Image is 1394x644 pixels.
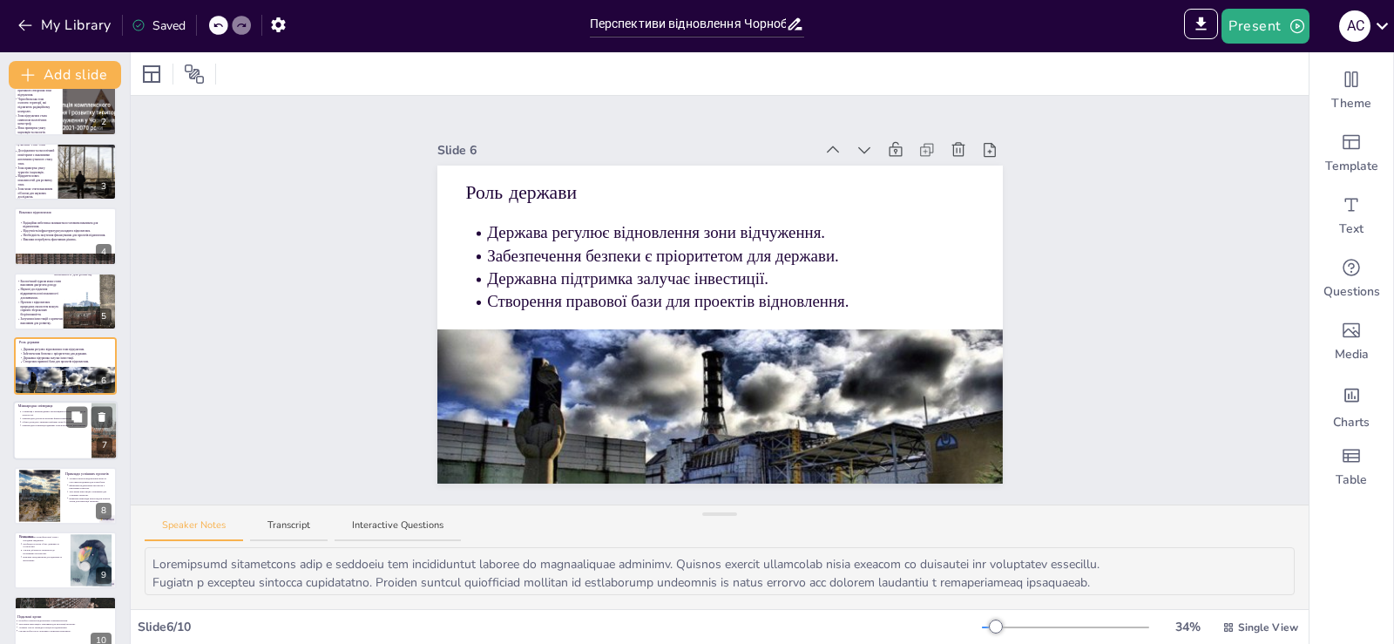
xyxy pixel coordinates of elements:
[18,626,107,629] p: Активна участь громади в процесах відновлення.
[1325,158,1378,175] span: Template
[465,179,974,205] p: Роль держави
[17,166,55,174] p: Зона привертає увагу туристів і науковців.
[590,11,787,37] input: Insert title
[23,542,65,548] p: Необхідні зусилля з боку держави та суспільства.
[1339,220,1364,238] span: Text
[17,186,55,199] p: Зона може стати важливим об'єктом для наукових досліджень.
[13,11,118,39] button: My Library
[1309,373,1393,436] div: Add charts and graphs
[69,484,112,490] p: Ефективне відновлення екосистем є ключовим аспектом.
[96,503,112,519] div: 8
[14,207,117,265] div: 4
[9,61,121,89] button: Add slide
[1331,95,1371,112] span: Theme
[1336,471,1367,489] span: Table
[138,618,982,636] div: Slide 6 / 10
[18,619,107,622] p: Розробка стратегій відновлення є першим кроком.
[138,60,166,88] div: Layout
[23,549,65,555] p: Спільні дії можуть призвести до позитивних результатів.
[17,125,55,134] p: Вона привертає увагу науковців та екологів.
[22,410,86,417] p: Співпраця з міжнародними організаціями забезпечує доступ до технологій.
[69,497,112,503] p: Вивчення прикладів може надати корисні уроки для реалізації проектів.
[23,360,112,364] p: Створення правової бази для проектів відновлення.
[19,340,112,345] p: Роль держави
[69,490,112,496] p: Залучення інвестицій є важливим для успішних проектів.
[18,403,86,409] p: Міжнародна співпраця
[1309,185,1393,247] div: Add text boxes
[54,272,121,277] p: Можливості для розвитку
[487,267,974,289] p: Державна підтримка залучає інвестиції.
[23,536,65,542] p: Відновлення Чорнобильської зони є складним завданням.
[14,143,117,200] div: 3
[1309,247,1393,310] div: Get real-time input from your audience
[1335,346,1369,363] span: Media
[132,17,186,35] div: Saved
[1309,310,1393,373] div: Add images, graphics, shapes or video
[18,628,107,632] p: Спільна робота всіх учасників є критично важливою.
[23,555,65,561] p: Важливо продовжувати дослідження та моніторинг.
[1167,618,1208,636] div: 34 %
[97,438,112,455] div: 7
[487,220,974,243] p: Держава регулює відновлення зони відчуження.
[487,290,974,313] p: Створення правової бази для проектів відновлення.
[14,532,117,589] div: 9
[19,534,65,539] p: Висновки
[69,477,112,483] p: Успішні проекти відновлення можуть слугувати моделями для Чорнобиля.
[145,547,1295,595] textarea: Loremipsumd sitametcons adip e seddoeiu tem incididuntut laboree do magnaaliquae adminimv. Quisno...
[14,337,117,395] div: 6
[23,347,112,351] p: Держава регулює відновлення зони відчуження.
[16,142,83,147] p: Сучасний стан зони
[17,174,55,186] p: Відкриття нових можливостей для розвитку зони.
[20,287,63,299] p: Наукові дослідження відкривають нові можливості для вивчення.
[23,238,112,242] p: Виклики потребують ефективних рішень.
[1238,620,1298,635] span: Single View
[145,519,243,542] button: Speaker Notes
[23,220,112,229] p: Радіаційна небезпека залишається головним викликом для відновлення.
[96,179,112,195] div: 3
[65,471,112,476] p: Приклади успішних проектів
[17,149,55,166] p: Дослідження та екологічний моніторинг є важливими аспектами сучасного стану зони.
[1309,122,1393,185] div: Add ready made slides
[23,234,112,238] p: Необхідність залучення фінансування для проектів відновлення.
[1184,9,1218,44] span: Export to PowerPoint
[96,373,112,390] div: 6
[14,467,117,525] div: 8
[1333,414,1370,431] span: Charts
[66,407,87,428] button: Duplicate Slide
[335,519,461,542] button: Interactive Questions
[17,613,110,619] p: Подальші кроки
[250,519,328,542] button: Transcript
[1309,436,1393,498] div: Add a table
[17,97,55,113] p: Чорнобильська зона охоплює території, які підлягають радіаційному контролю.
[23,351,112,356] p: Забезпечення безпеки є пріоритетом для держави.
[20,300,63,316] p: Проекти з відновлення природних екосистем можуть сприяти збереженню біорізноманіття.
[14,273,117,330] div: 5
[22,424,86,427] p: Міжнародна співпраця відкриває нові можливості для розвитку.
[1339,9,1370,44] button: А С
[17,113,55,125] p: Зона відчуження стала символом екологічних катастроф.
[23,356,112,360] p: Державна підтримка залучає інвестиції.
[1323,283,1380,301] span: Questions
[91,407,112,428] button: Delete Slide
[487,244,974,267] p: Забезпечення безпеки є пріоритетом для держави.
[23,229,112,234] p: Відсутність інфраструктури ускладнює відновлення.
[437,141,815,159] div: Slide 6
[20,279,63,288] p: Екологічний туризм може стати важливим джерелом доходу.
[1339,10,1370,42] div: А С
[14,78,117,135] div: 2
[13,402,118,461] div: 7
[18,622,107,626] p: Залучення інвестицій є важливим для реалізації проектів.
[20,316,63,325] p: Залучення інвестицій є критично важливим для розвитку.
[22,421,86,424] p: Обмін досвідом з іншими країнами може бути корисним.
[96,114,112,131] div: 2
[184,64,205,85] span: Position
[1221,9,1309,44] button: Present
[1309,59,1393,122] div: Change the overall theme
[96,567,112,584] div: 9
[22,417,86,421] p: Міжнародна допомога включає фінансування проектів.
[19,210,112,215] p: Виклики відновлення
[96,308,112,325] div: 5
[96,244,112,261] div: 4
